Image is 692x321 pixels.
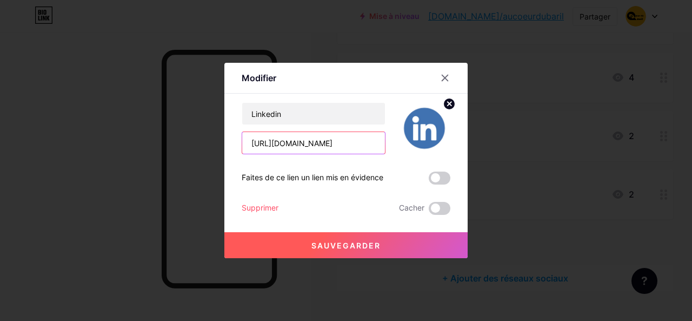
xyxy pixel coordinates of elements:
[242,73,276,83] font: Modifier
[242,173,383,182] font: Faites de ce lien un lien mis en évidence
[242,132,385,154] input: URL
[242,103,385,125] input: Titre
[242,203,278,212] font: Supprimer
[399,203,424,212] font: Cacher
[224,232,468,258] button: Sauvegarder
[398,102,450,154] img: lien_vignette
[311,241,381,250] font: Sauvegarder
